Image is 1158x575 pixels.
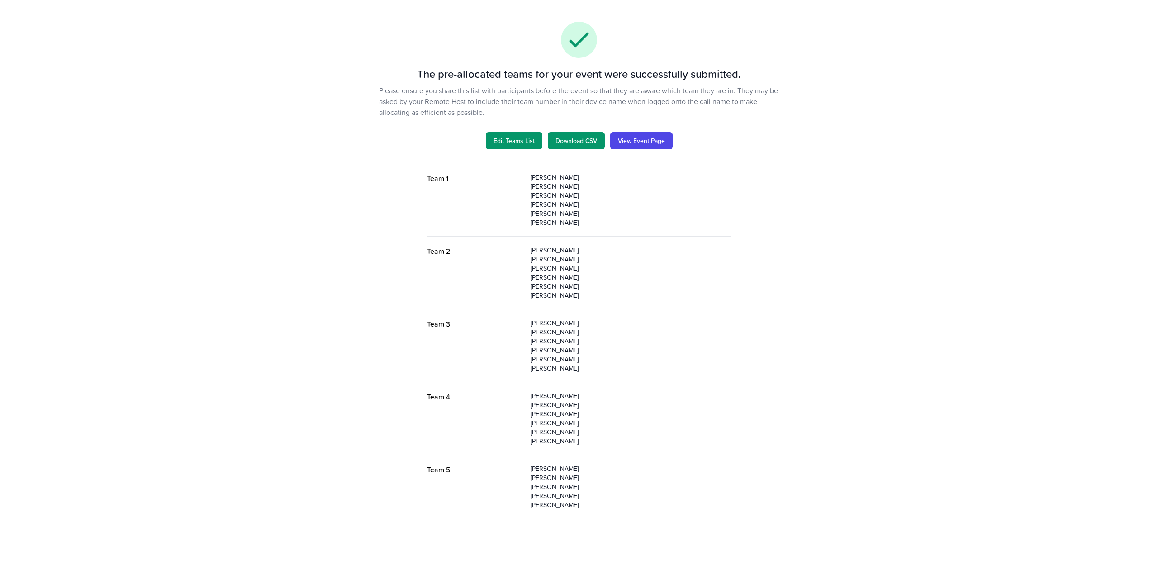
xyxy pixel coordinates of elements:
a: Download CSV [548,132,605,149]
p: [PERSON_NAME] [531,346,731,355]
p: [PERSON_NAME] [531,291,731,300]
p: [PERSON_NAME] [531,200,731,209]
p: [PERSON_NAME] [531,328,731,337]
p: [PERSON_NAME] [531,355,731,364]
p: Please ensure you share this list with participants before the event so that they are aware which... [379,85,778,118]
p: Team 1 [427,173,523,184]
p: [PERSON_NAME] [531,218,731,227]
p: [PERSON_NAME] [531,428,731,437]
p: [PERSON_NAME] [531,255,731,264]
p: [PERSON_NAME] [531,182,731,191]
p: [PERSON_NAME] [531,473,731,482]
p: Team 5 [427,464,523,475]
p: [PERSON_NAME] [531,318,731,328]
p: [PERSON_NAME] [531,264,731,273]
p: [PERSON_NAME] [531,191,731,200]
p: [PERSON_NAME] [531,246,731,255]
p: [PERSON_NAME] [531,491,731,500]
p: [PERSON_NAME] [531,400,731,409]
p: [PERSON_NAME] [531,409,731,418]
p: [PERSON_NAME] [531,482,731,491]
p: [PERSON_NAME] [531,391,731,400]
p: Team 2 [427,246,523,257]
p: [PERSON_NAME] [531,418,731,428]
p: Team 3 [427,318,523,329]
p: [PERSON_NAME] [531,209,731,218]
h3: The pre-allocated teams for your event were successfully submitted. [246,67,912,81]
p: [PERSON_NAME] [531,282,731,291]
p: [PERSON_NAME] [531,437,731,446]
p: [PERSON_NAME] [531,173,731,182]
p: [PERSON_NAME] [531,364,731,373]
p: [PERSON_NAME] [531,500,731,509]
p: [PERSON_NAME] [531,464,731,473]
p: [PERSON_NAME] [531,337,731,346]
a: View Event Page [610,132,673,149]
a: Edit Teams List [486,132,542,149]
p: Team 4 [427,391,523,402]
p: [PERSON_NAME] [531,273,731,282]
